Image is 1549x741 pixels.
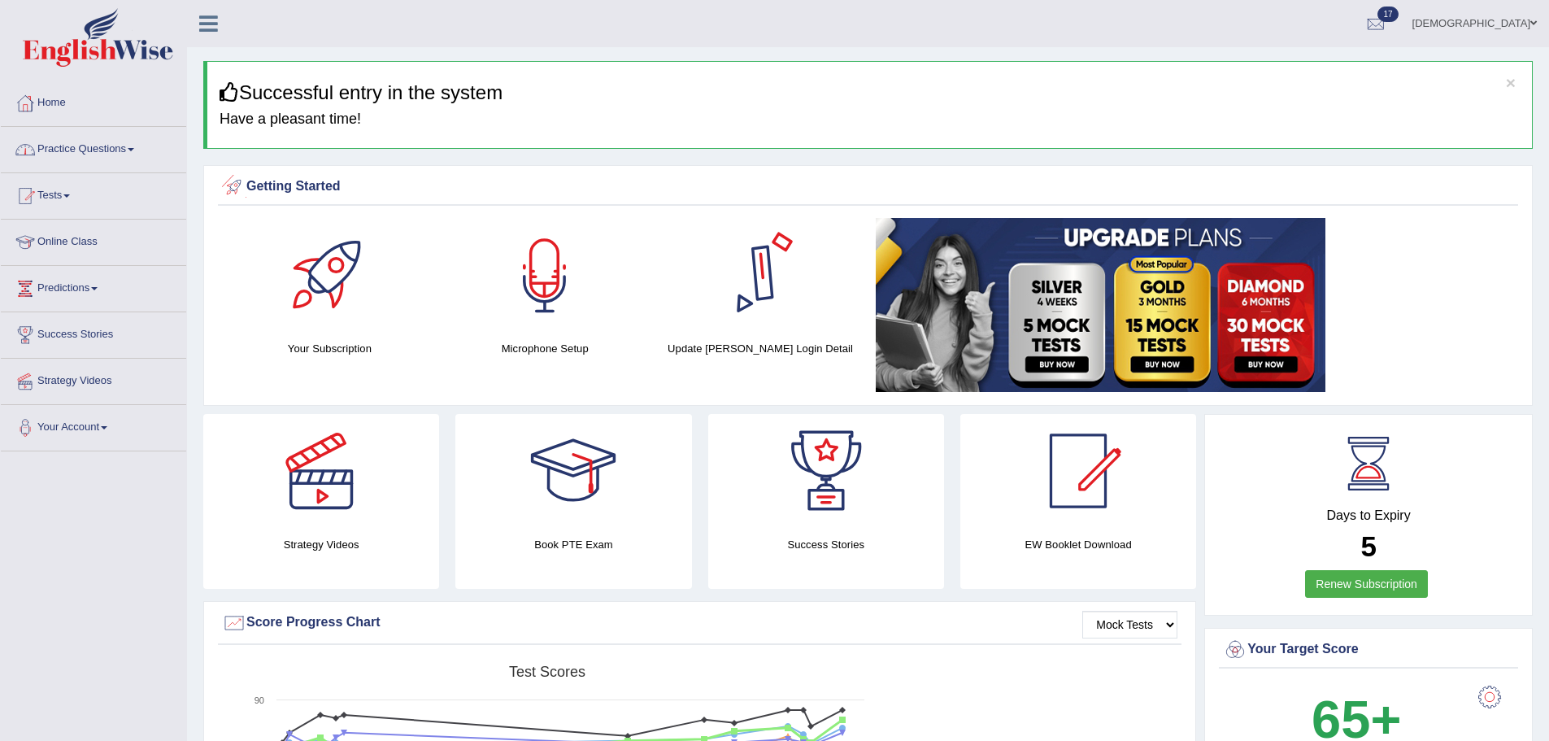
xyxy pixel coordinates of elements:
[203,536,439,553] h4: Strategy Videos
[220,111,1520,128] h4: Have a pleasant time!
[255,695,264,705] text: 90
[1,127,186,168] a: Practice Questions
[1,266,186,307] a: Predictions
[1377,7,1398,22] span: 17
[455,536,691,553] h4: Book PTE Exam
[876,218,1325,392] img: small5.jpg
[1305,570,1428,598] a: Renew Subscription
[509,664,585,680] tspan: Test scores
[1,359,186,399] a: Strategy Videos
[222,175,1514,199] div: Getting Started
[1360,530,1376,562] b: 5
[1,220,186,260] a: Online Class
[222,611,1177,635] div: Score Progress Chart
[1,173,186,214] a: Tests
[1,81,186,121] a: Home
[230,340,429,357] h4: Your Subscription
[661,340,860,357] h4: Update [PERSON_NAME] Login Detail
[1506,74,1516,91] button: ×
[960,536,1196,553] h4: EW Booklet Download
[1223,508,1514,523] h4: Days to Expiry
[1,312,186,353] a: Success Stories
[1,405,186,446] a: Your Account
[446,340,645,357] h4: Microphone Setup
[220,82,1520,103] h3: Successful entry in the system
[708,536,944,553] h4: Success Stories
[1223,638,1514,662] div: Your Target Score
